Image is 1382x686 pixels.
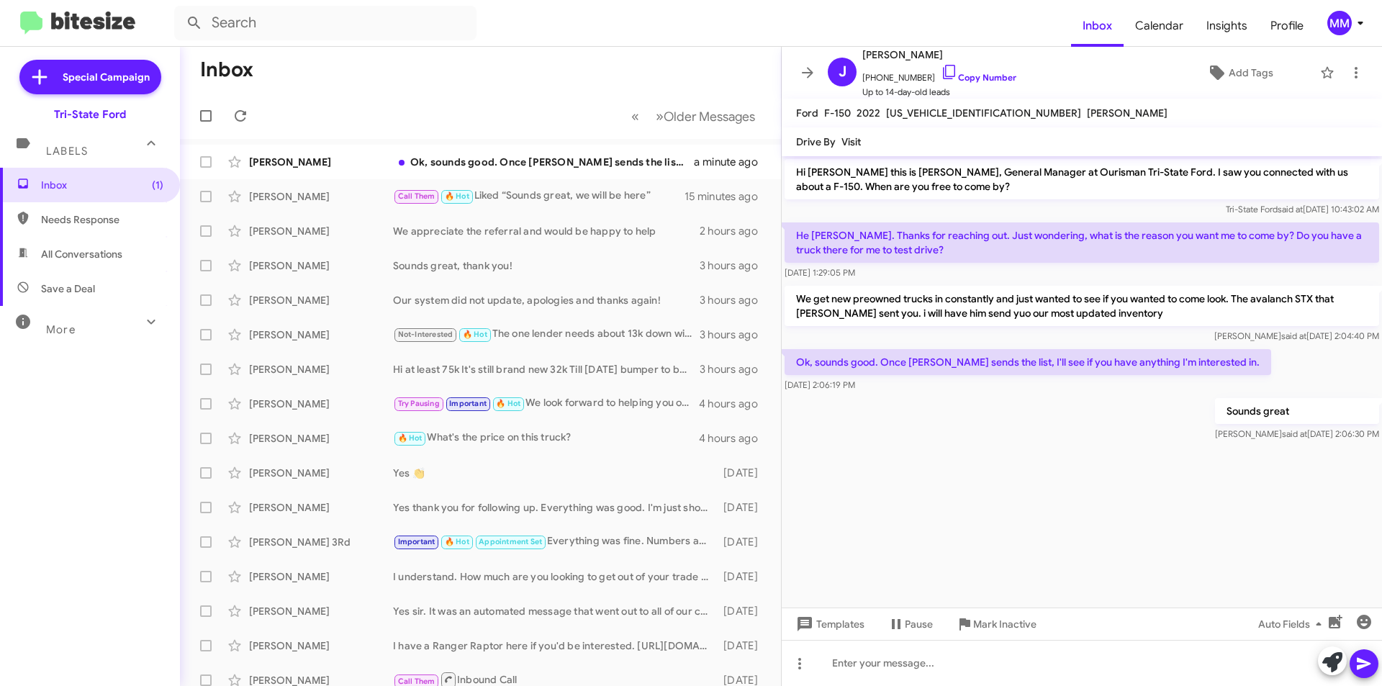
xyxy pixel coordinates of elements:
[249,293,393,307] div: [PERSON_NAME]
[19,60,161,94] a: Special Campaign
[886,107,1081,119] span: [US_VEHICLE_IDENTIFICATION_NUMBER]
[393,604,716,618] div: Yes sir. It was an automated message that went out to all of our customers in our database.
[631,107,639,125] span: «
[694,155,769,169] div: a minute ago
[647,101,764,131] button: Next
[393,326,700,343] div: The one lender needs about 13k down with the negative equity to purchase the 2019
[716,466,769,480] div: [DATE]
[393,430,699,446] div: What's the price on this truck?
[973,611,1036,637] span: Mark Inactive
[445,191,469,201] span: 🔥 Hot
[63,70,150,84] span: Special Campaign
[824,107,851,119] span: F-150
[41,281,95,296] span: Save a Deal
[1278,204,1303,215] span: said at
[1247,611,1339,637] button: Auto Fields
[393,500,716,515] div: Yes thank you for following up. Everything was good. I'm just shopping around a little.
[393,258,700,273] div: Sounds great, thank you!
[249,328,393,342] div: [PERSON_NAME]
[699,397,769,411] div: 4 hours ago
[1124,5,1195,47] a: Calendar
[398,677,435,686] span: Call Them
[41,247,122,261] span: All Conversations
[398,191,435,201] span: Call Them
[1226,204,1379,215] span: Tri-State Ford [DATE] 10:43:02 AM
[445,537,469,546] span: 🔥 Hot
[685,189,769,204] div: 15 minutes ago
[862,46,1016,63] span: [PERSON_NAME]
[398,433,423,443] span: 🔥 Hot
[664,109,755,125] span: Older Messages
[793,611,864,637] span: Templates
[398,330,453,339] span: Not-Interested
[479,537,542,546] span: Appointment Set
[716,500,769,515] div: [DATE]
[700,224,769,238] div: 2 hours ago
[1327,11,1352,35] div: MM
[700,362,769,376] div: 3 hours ago
[941,72,1016,83] a: Copy Number
[785,286,1379,326] p: We get new preowned trucks in constantly and just wanted to see if you wanted to come look. The a...
[1282,428,1307,439] span: said at
[716,604,769,618] div: [DATE]
[857,107,880,119] span: 2022
[249,258,393,273] div: [PERSON_NAME]
[249,155,393,169] div: [PERSON_NAME]
[249,638,393,653] div: [PERSON_NAME]
[1165,60,1313,86] button: Add Tags
[393,638,716,653] div: I have a Ranger Raptor here if you'd be interested. [URL][DOMAIN_NAME]
[249,224,393,238] div: [PERSON_NAME]
[249,569,393,584] div: [PERSON_NAME]
[1195,5,1259,47] a: Insights
[623,101,648,131] button: Previous
[699,431,769,446] div: 4 hours ago
[1259,5,1315,47] a: Profile
[944,611,1048,637] button: Mark Inactive
[449,399,487,408] span: Important
[249,604,393,618] div: [PERSON_NAME]
[46,145,88,158] span: Labels
[700,258,769,273] div: 3 hours ago
[841,135,861,148] span: Visit
[152,178,163,192] span: (1)
[862,63,1016,85] span: [PHONE_NUMBER]
[785,267,855,278] span: [DATE] 1:29:05 PM
[796,107,818,119] span: Ford
[656,107,664,125] span: »
[700,293,769,307] div: 3 hours ago
[249,397,393,411] div: [PERSON_NAME]
[41,178,163,192] span: Inbox
[1071,5,1124,47] a: Inbox
[496,399,520,408] span: 🔥 Hot
[1281,330,1306,341] span: said at
[200,58,253,81] h1: Inbox
[393,224,700,238] div: We appreciate the referral and would be happy to help
[1215,398,1379,424] p: Sounds great
[785,349,1271,375] p: Ok, sounds good. Once [PERSON_NAME] sends the list, I'll see if you have anything I'm interested in.
[393,362,700,376] div: Hi at least 75k It's still brand new 32k Till [DATE] bumper to bumper warranty
[716,569,769,584] div: [DATE]
[249,431,393,446] div: [PERSON_NAME]
[839,60,846,84] span: J
[1087,107,1168,119] span: [PERSON_NAME]
[398,399,440,408] span: Try Pausing
[876,611,944,637] button: Pause
[249,500,393,515] div: [PERSON_NAME]
[785,379,855,390] span: [DATE] 2:06:19 PM
[862,85,1016,99] span: Up to 14-day-old leads
[716,535,769,549] div: [DATE]
[700,328,769,342] div: 3 hours ago
[393,155,694,169] div: Ok, sounds good. Once [PERSON_NAME] sends the list, I'll see if you have anything I'm interested in.
[905,611,933,637] span: Pause
[1229,60,1273,86] span: Add Tags
[393,293,700,307] div: Our system did not update, apologies and thanks again!
[796,135,836,148] span: Drive By
[54,107,126,122] div: Tri-State Ford
[1258,611,1327,637] span: Auto Fields
[393,188,685,204] div: Liked “Sounds great, we will be here”
[249,535,393,549] div: [PERSON_NAME] 3Rd
[716,638,769,653] div: [DATE]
